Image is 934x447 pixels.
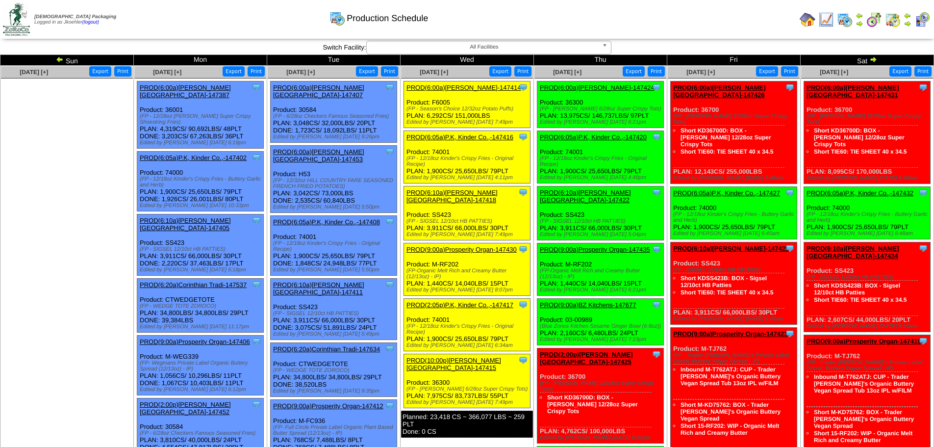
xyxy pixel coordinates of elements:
div: Product: M-RF202 PLAN: 1,440CS / 14,040LBS / 15PLT [537,243,664,296]
img: Tooltip [652,349,661,359]
a: PROD(6:05a)P.K, Kinder Co.,-147427 [673,189,780,197]
div: (FP - SIGSEL 12/10ct HB PATTIES) [140,246,263,252]
td: Mon [134,55,267,66]
div: (FP - [PERSON_NAME] 12/28oz Super Crispy Tots) [540,380,663,392]
td: Sat [801,55,934,66]
div: Product: 74001 PLAN: 1,900CS / 25,650LBS / 79PLT [537,131,664,184]
img: line_graph.gif [818,12,834,27]
a: Short TIE60: TIE SHEET 40 x 34.5 [814,296,907,303]
div: Product: 36700 PLAN: 8,095CS / 170,000LBS [804,81,931,184]
img: Tooltip [918,82,928,92]
button: Print [914,66,932,77]
a: [DATE] [+] [686,69,715,76]
img: Tooltip [518,355,528,365]
a: [DATE] [+] [820,69,848,76]
td: Wed [401,55,534,66]
div: (FP - [PERSON_NAME] 12/28oz Super Crispy Tots) [673,113,797,125]
div: (FP - 12/18oz Kinder's Crispy Fries - Buttery Garlic and Herb) [673,211,797,223]
div: Product: CTWEDGETOTE PLAN: 34,800LBS / 34,800LBS / 29PLT DONE: 39,384LBS [137,279,264,333]
div: (FP - WEDGE TOTE ZOROCO) [140,303,263,309]
a: PROD(2:00p)[PERSON_NAME][GEOGRAPHIC_DATA]-147425 [540,351,632,366]
div: (FP- Full Circle Private Label Organic Plant Based Butter Spread (12/13oz) - IP) [273,424,397,436]
img: Tooltip [518,300,528,310]
div: Product: SS423 PLAN: 3,911CS / 66,000LBS / 30PLT DONE: 3,075CS / 51,891LBS / 24PLT [271,279,397,340]
button: Export [889,66,911,77]
div: Product: 36700 PLAN: 12,143CS / 255,000LBS [671,81,797,184]
img: Tooltip [252,399,261,409]
div: (FP - 6/28oz Checkers Famous Seasoned Fries) [140,430,263,436]
div: (FP - WEDGE TOTE ZOROCO) [273,368,397,373]
div: (FP - Season's Choice 12/32oz Potato Puffs) [406,106,530,112]
a: (logout) [82,20,99,25]
a: Short KDSS423B: BOX - Sigsel 12/10ct HB Patties [814,282,900,296]
button: Print [648,66,665,77]
a: PROD(6:00a)[PERSON_NAME][GEOGRAPHIC_DATA]-147431 [807,84,899,99]
div: Edited by [PERSON_NAME] [DATE] 6:44am [673,175,797,181]
div: Edited by [PERSON_NAME] [DATE] 10:33pm [140,203,263,209]
a: Short KD36700D: BOX - [PERSON_NAME] 12/28oz Super Crispy Tots [547,394,638,415]
a: PROD(9:00a)Prosperity Organ-147412 [273,402,383,410]
img: Tooltip [918,336,928,346]
img: Tooltip [785,329,795,339]
span: [DATE] [+] [553,69,581,76]
div: (FP- Wegmans Private Label Organic Buttery Spread (12/13oz) - IP) [140,360,263,372]
button: Print [781,66,798,77]
div: (FP-Organic Melt Rich and Creamy Butter (12/13oz) - IP) [540,268,663,280]
div: (FP - SIGSEL 12/10ct HB PATTIES) [807,274,930,280]
div: Product: 74001 PLAN: 1,900CS / 25,650LBS / 79PLT [404,299,530,351]
a: PROD(9:00a)BZ Kitchens-147677 [540,301,636,309]
a: PROD(6:05a)P.K, Kinder Co.,-147402 [140,154,247,161]
a: Short M-KD75762: BOX - Trader [PERSON_NAME]'s Organic Buttery Vegan Spread [681,401,781,422]
a: Short 15-RF202: WIP - Organic Melt Rich and Creamy Butter [814,430,912,444]
img: Tooltip [785,82,795,92]
img: arrowright.gif [904,20,911,27]
a: [DATE] [+] [286,69,315,76]
div: Product: 74000 PLAN: 1,900CS / 25,650LBS / 79PLT DONE: 1,926CS / 26,001LBS / 80PLT [137,152,264,211]
div: Product: 36700 PLAN: 4,762CS / 100,000LBS [537,348,664,444]
div: (FP - 12/18oz Kinder's Crispy Fries - Original Recipe) [406,156,530,167]
div: Product: 30584 PLAN: 3,048CS / 32,000LBS / 20PLT DONE: 1,723CS / 18,092LBS / 11PLT [271,81,397,143]
a: Short TIE60: TIE SHEET 40 x 34.5 [681,289,773,296]
a: Short TIE60: TIE SHEET 40 x 34.5 [681,148,773,155]
td: Thu [534,55,667,66]
img: Tooltip [385,280,395,289]
div: Edited by [PERSON_NAME] [DATE] 6:21pm [540,119,663,125]
img: Tooltip [918,243,928,253]
a: PROD(9:00a)Prosperity Organ-147406 [140,338,250,345]
a: PROD(9:00a)Prosperity Organ-147423 [673,330,787,338]
img: Tooltip [252,153,261,162]
div: Product: SS423 PLAN: 3,911CS / 66,000LBS / 30PLT [671,242,797,325]
a: Inbound M-T762ATJ: CUP - Trader [PERSON_NAME]'s Organic Buttery Vegan Spread Tub 13oz IPL w/FILM [681,366,781,387]
div: (FP - 12/28oz [PERSON_NAME] Super Crispy Shoestring Fries) [140,113,263,125]
div: (FP - [PERSON_NAME] 6/28oz Super Crispy Tots) [406,386,530,392]
img: Tooltip [385,147,395,157]
td: Tue [267,55,401,66]
button: Export [356,66,378,77]
img: Tooltip [518,82,528,92]
div: Edited by [PERSON_NAME] [DATE] 6:48am [807,231,930,237]
a: Short M-KD75762: BOX - Trader [PERSON_NAME]'s Organic Buttery Vegan Spread [814,409,914,429]
a: PROD(6:05a)P.K, Kinder Co.,-147416 [406,133,513,141]
a: PROD(6:00a)[PERSON_NAME]-147424 [540,84,654,91]
button: Export [89,66,111,77]
button: Print [381,66,398,77]
img: Tooltip [918,188,928,198]
div: (FP-Organic Melt Rich and Creamy Butter (12/13oz) - IP) [406,268,530,280]
div: Edited by [PERSON_NAME] [DATE] 11:17pm [140,324,263,330]
img: Tooltip [252,280,261,289]
img: Tooltip [518,187,528,197]
a: PROD(10:00p)[PERSON_NAME][GEOGRAPHIC_DATA]-147415 [406,357,501,371]
a: PROD(6:05a)P.K, Kinder Co.,-147420 [540,133,647,141]
a: PROD(6:00a)[PERSON_NAME][GEOGRAPHIC_DATA]-147453 [273,148,364,163]
td: Sun [0,55,134,66]
div: Product: 74001 PLAN: 1,900CS / 25,650LBS / 79PLT [404,131,530,184]
img: arrowright.gif [869,55,877,63]
div: Edited by [PERSON_NAME] [DATE] 6:50am [807,323,930,329]
div: (FP - Trader [PERSON_NAME]'s Private Label Oranic Buttery Vegan Spread - IP) [807,360,930,371]
img: Tooltip [652,300,661,310]
a: PROD(6:20a)Corinthian Tradi-147537 [140,281,247,289]
img: zoroco-logo-small.webp [3,3,30,36]
div: Edited by [PERSON_NAME] [DATE] 6:48am [807,175,930,181]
